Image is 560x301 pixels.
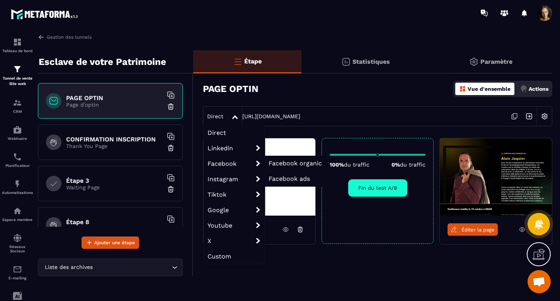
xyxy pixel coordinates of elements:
p: Vue d'ensemble [468,86,511,92]
img: automations [13,179,22,189]
img: dashboard-orange.40269519.svg [459,85,466,92]
p: Esclave de votre Patrimoine [39,54,166,70]
a: Gestion des tunnels [38,34,92,41]
span: Direct [204,125,265,140]
h6: Étape 8 [66,218,163,226]
span: Liste des archives [43,263,94,272]
img: automations [13,206,22,216]
a: [URL][DOMAIN_NAME] [242,113,300,119]
button: Ajouter une étape [82,236,139,249]
div: Ouvrir le chat [528,270,551,293]
p: CRM [2,109,33,114]
img: setting-gr.5f69749f.svg [469,57,478,66]
img: scheduler [13,152,22,162]
img: formation [13,37,22,47]
span: Linkedin [204,140,265,156]
p: Planificateur [2,163,33,168]
p: Actions [529,86,548,92]
span: Éditer la page [461,227,495,233]
span: Facebook ads [269,175,310,182]
a: Éditer la page [448,223,498,236]
img: logo [11,7,80,21]
p: 0% [391,162,426,168]
p: Page d'optin [66,102,163,108]
span: Youtube [204,218,265,233]
img: formation [13,98,22,107]
p: Tunnel de vente Site web [2,76,33,87]
span: X [204,233,265,248]
a: formationformationTableau de bord [2,32,33,59]
span: Tiktok [204,187,265,202]
a: schedulerschedulerPlanificateur [2,146,33,173]
span: Direct [207,113,223,119]
p: Webinaire [2,136,33,141]
img: setting-w.858f3a88.svg [537,109,552,124]
a: automationsautomationsAutomatisations [2,173,33,201]
img: social-network [13,233,22,243]
span: Facebook [204,156,265,171]
p: Réseaux Sociaux [2,245,33,253]
img: email [13,265,22,274]
p: Tableau de bord [2,49,33,53]
a: social-networksocial-networkRéseaux Sociaux [2,228,33,259]
a: formationformationTunnel de vente Site web [2,59,33,92]
p: E-mailing [2,276,33,280]
a: formationformationCRM [2,92,33,119]
p: Automatisations [2,190,33,195]
img: trash [167,185,175,193]
p: Thank You Page [66,143,163,149]
h6: Étape 3 [66,177,163,184]
img: formation [13,65,22,74]
input: Search for option [94,263,170,272]
h6: PAGE OPTIN [66,94,163,102]
p: 100% [330,162,369,168]
span: du traffic [400,162,426,168]
a: emailemailE-mailing [2,259,33,286]
img: actions.d6e523a2.png [520,85,527,92]
img: arrow [38,34,45,41]
img: automations [13,125,22,134]
p: Statistiques [352,58,390,65]
p: Thank You Page [66,226,163,232]
img: stats.20deebd0.svg [341,57,351,66]
p: Paramètre [480,58,512,65]
span: Custom [204,248,265,264]
img: trash [167,144,175,152]
p: Étape [244,58,262,65]
p: Espace membre [2,218,33,222]
img: image [440,138,552,216]
span: du traffic [344,162,369,168]
span: Google [204,202,265,218]
img: bars-o.4a397970.svg [233,57,242,66]
div: Search for option [38,258,183,276]
img: arrow-next.bcc2205e.svg [522,109,536,124]
h3: PAGE OPTIN [203,83,259,94]
p: Waiting Page [66,184,163,190]
a: automationsautomationsWebinaire [2,119,33,146]
span: Instagram [204,171,265,187]
h6: CONFIRMATION INSCRIPTION [66,136,163,143]
a: automationsautomationsEspace membre [2,201,33,228]
span: Facebook organic [269,160,322,167]
img: trash [167,103,175,111]
span: Ajouter une étape [94,239,135,247]
button: Fin du test A/B [348,179,407,197]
